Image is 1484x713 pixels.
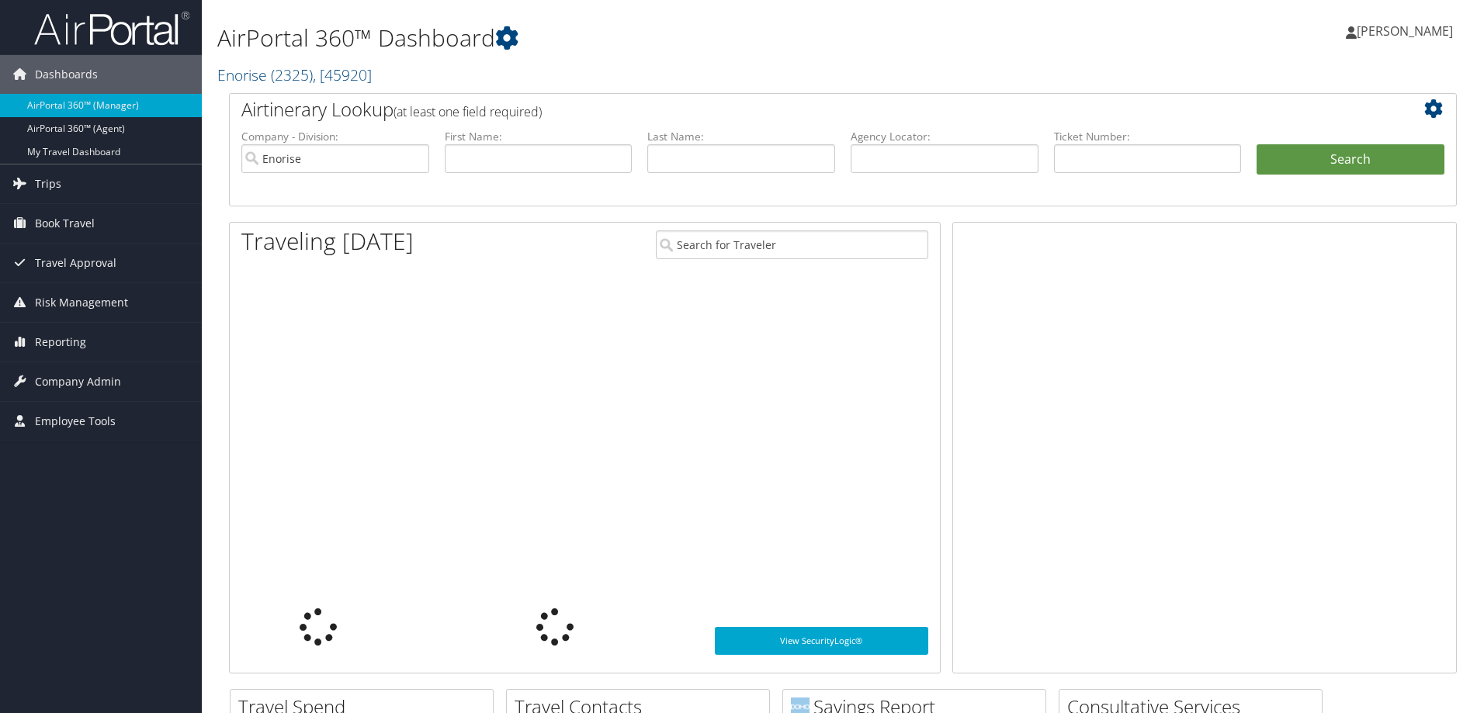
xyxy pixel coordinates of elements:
span: Trips [35,164,61,203]
span: Risk Management [35,283,128,322]
label: Last Name: [647,129,835,144]
button: Search [1257,144,1444,175]
span: Book Travel [35,204,95,243]
span: Reporting [35,323,86,362]
span: , [ 45920 ] [313,64,372,85]
a: View SecurityLogic® [715,627,928,655]
input: Search for Traveler [656,230,928,259]
span: (at least one field required) [394,103,542,120]
h1: Traveling [DATE] [241,225,414,258]
a: [PERSON_NAME] [1346,8,1468,54]
label: First Name: [445,129,633,144]
span: Travel Approval [35,244,116,282]
h1: AirPortal 360™ Dashboard [217,22,1052,54]
span: [PERSON_NAME] [1357,22,1453,40]
label: Company - Division: [241,129,429,144]
label: Agency Locator: [851,129,1038,144]
h2: Airtinerary Lookup [241,96,1342,123]
span: Employee Tools [35,402,116,441]
span: ( 2325 ) [271,64,313,85]
img: airportal-logo.png [34,10,189,47]
span: Dashboards [35,55,98,94]
a: Enorise [217,64,372,85]
label: Ticket Number: [1054,129,1242,144]
span: Company Admin [35,362,121,401]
